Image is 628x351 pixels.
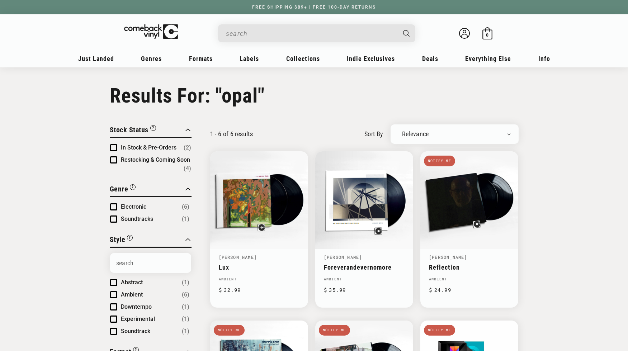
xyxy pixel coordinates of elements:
span: Formats [189,55,213,62]
h1: Results For: "opal" [110,84,519,108]
p: 1 - 6 of 6 results [210,130,253,138]
a: [PERSON_NAME] [324,254,362,260]
span: Just Landed [78,55,114,62]
span: Experimental [121,316,155,322]
a: Foreverandevernomore [324,264,405,271]
input: Search Options [110,253,191,273]
span: Downtempo [121,303,152,310]
span: Genres [141,55,162,62]
span: Number of products: (6) [182,203,189,211]
a: Lux [219,264,299,271]
label: sort by [364,129,383,139]
span: Number of products: (4) [184,164,191,173]
span: Soundtrack [121,328,150,335]
span: Number of products: (6) [182,290,189,299]
span: Labels [240,55,259,62]
button: Filter by Stock Status [110,124,156,137]
span: Electronic [121,203,146,210]
button: Search [397,24,416,42]
span: 0 [486,32,488,38]
button: Filter by Genre [110,184,136,196]
span: Number of products: (2) [184,143,191,152]
span: Number of products: (1) [182,327,189,336]
span: Abstract [121,279,143,286]
span: Collections [286,55,320,62]
span: Number of products: (1) [182,315,189,323]
span: Style [110,235,126,244]
span: Everything Else [465,55,511,62]
span: Number of products: (1) [182,278,189,287]
a: Reflection [429,264,510,271]
span: Soundtracks [121,215,153,222]
button: Filter by Style [110,234,133,247]
a: [PERSON_NAME] [429,254,467,260]
a: [PERSON_NAME] [219,254,257,260]
div: Search [218,24,415,42]
span: Number of products: (1) [182,303,189,311]
span: Number of products: (1) [182,215,189,223]
span: In Stock & Pre-Orders [121,144,176,151]
a: FREE SHIPPING $89+ | FREE 100-DAY RETURNS [245,5,383,10]
span: Restocking & Coming Soon [121,156,190,163]
span: Deals [422,55,438,62]
span: Genre [110,185,128,193]
span: Stock Status [110,125,148,134]
span: Ambient [121,291,143,298]
input: search [226,26,396,41]
span: Indie Exclusives [347,55,395,62]
span: Info [538,55,550,62]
